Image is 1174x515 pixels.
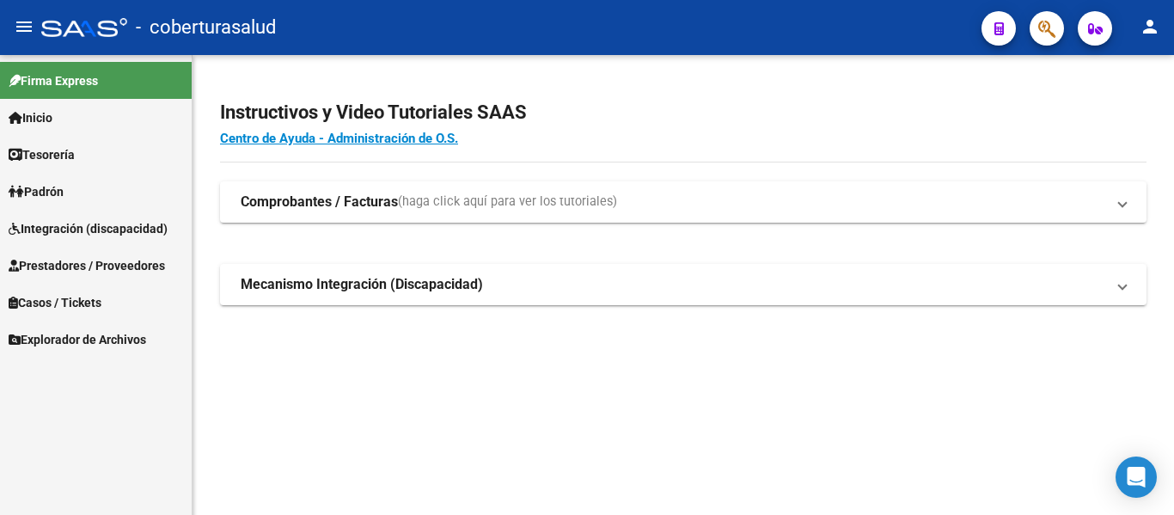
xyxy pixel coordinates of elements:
[14,16,34,37] mat-icon: menu
[9,145,75,164] span: Tesorería
[1140,16,1160,37] mat-icon: person
[220,264,1146,305] mat-expansion-panel-header: Mecanismo Integración (Discapacidad)
[136,9,276,46] span: - coberturasalud
[241,193,398,212] strong: Comprobantes / Facturas
[9,256,165,275] span: Prestadores / Proveedores
[9,219,168,238] span: Integración (discapacidad)
[1116,457,1157,498] div: Open Intercom Messenger
[9,330,146,349] span: Explorador de Archivos
[241,275,483,294] strong: Mecanismo Integración (Discapacidad)
[220,131,458,146] a: Centro de Ayuda - Administración de O.S.
[9,293,101,312] span: Casos / Tickets
[9,108,52,127] span: Inicio
[9,71,98,90] span: Firma Express
[9,182,64,201] span: Padrón
[220,181,1146,223] mat-expansion-panel-header: Comprobantes / Facturas(haga click aquí para ver los tutoriales)
[398,193,617,212] span: (haga click aquí para ver los tutoriales)
[220,96,1146,129] h2: Instructivos y Video Tutoriales SAAS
